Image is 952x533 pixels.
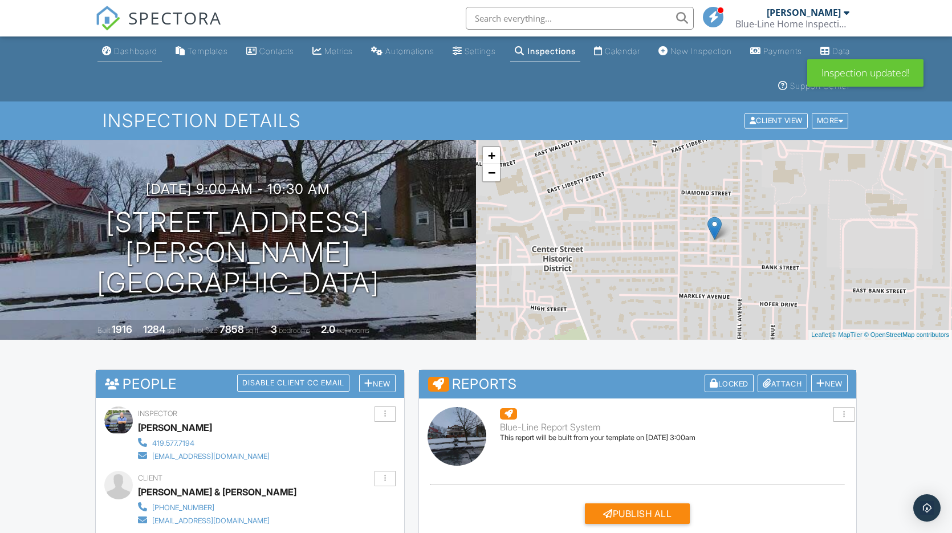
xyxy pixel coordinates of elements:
a: Metrics [308,41,357,62]
a: [PHONE_NUMBER] [138,501,287,513]
h1: Inspection Details [103,111,849,131]
span: sq.ft. [246,326,260,335]
h3: People [96,370,404,398]
a: Zoom in [483,147,500,164]
div: Settings [465,46,496,56]
div: New [811,375,848,392]
div: Dashboard [114,46,157,56]
h3: [DATE] 9:00 am - 10:30 am [146,181,330,197]
span: SPECTORA [128,6,222,30]
span: Lot Size [194,326,218,335]
input: Search everything... [466,7,694,30]
div: 1916 [112,323,132,335]
a: [EMAIL_ADDRESS][DOMAIN_NAME] [138,449,270,462]
img: The Best Home Inspection Software - Spectora [95,6,120,31]
a: [EMAIL_ADDRESS][DOMAIN_NAME] [138,514,287,526]
div: Attach [758,375,807,392]
div: 7858 [219,323,244,335]
div: 2.0 [321,323,335,335]
div: Locked [705,375,754,392]
div: Blue-Line Report System [500,421,848,433]
div: Open Intercom Messenger [913,494,941,522]
div: Automations [385,46,434,56]
div: 1284 [143,323,165,335]
a: Payments [746,41,807,62]
div: [PERSON_NAME] & [PERSON_NAME] [138,483,296,501]
div: Client View [744,113,808,129]
div: This report will be built from your template on [DATE] 3:00am [500,433,848,442]
h3: Reports [419,370,856,398]
div: Inspection updated! [807,59,923,87]
a: Inspections [510,41,580,62]
span: Client [138,474,162,482]
div: | [808,330,952,340]
span: Inspector [138,409,177,418]
div: [PHONE_NUMBER] [152,503,214,512]
span: bathrooms [337,326,369,335]
div: Calendar [605,46,640,56]
div: Disable Client CC Email [237,375,349,392]
div: Metrics [324,46,353,56]
div: Contacts [259,46,294,56]
div: Inspections [527,46,576,56]
div: More [812,113,849,129]
div: Publish All [585,503,690,524]
a: Contacts [242,41,299,62]
a: Calendar [589,41,645,62]
h1: [STREET_ADDRESS][PERSON_NAME] [GEOGRAPHIC_DATA] [18,207,458,298]
a: Leaflet [811,331,830,338]
span: bedrooms [279,326,310,335]
a: Data [816,41,855,62]
div: Templates [188,46,228,56]
a: New Inspection [654,41,737,62]
a: Client View [743,116,811,124]
a: © OpenStreetMap contributors [864,331,949,338]
div: Support Center [790,81,850,91]
a: Support Center [774,76,855,97]
a: Zoom out [483,164,500,181]
div: [PERSON_NAME] [138,419,212,436]
a: SPECTORA [95,15,222,39]
div: [PERSON_NAME] [767,7,841,18]
div: New [359,375,396,392]
a: Templates [171,41,233,62]
span: sq. ft. [167,326,183,335]
div: [EMAIL_ADDRESS][DOMAIN_NAME] [152,452,270,461]
a: Settings [448,41,501,62]
div: [EMAIL_ADDRESS][DOMAIN_NAME] [152,516,270,526]
div: 3 [271,323,277,335]
a: © MapTiler [832,331,863,338]
a: Automations (Basic) [367,41,439,62]
div: Blue-Line Home Inspections, LLC [735,18,849,30]
a: 419.577.7194 [138,436,270,449]
div: New Inspection [670,46,732,56]
div: Payments [763,46,802,56]
div: 419.577.7194 [152,439,194,448]
div: Data [832,46,850,56]
a: Dashboard [97,41,162,62]
span: Built [97,326,110,335]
